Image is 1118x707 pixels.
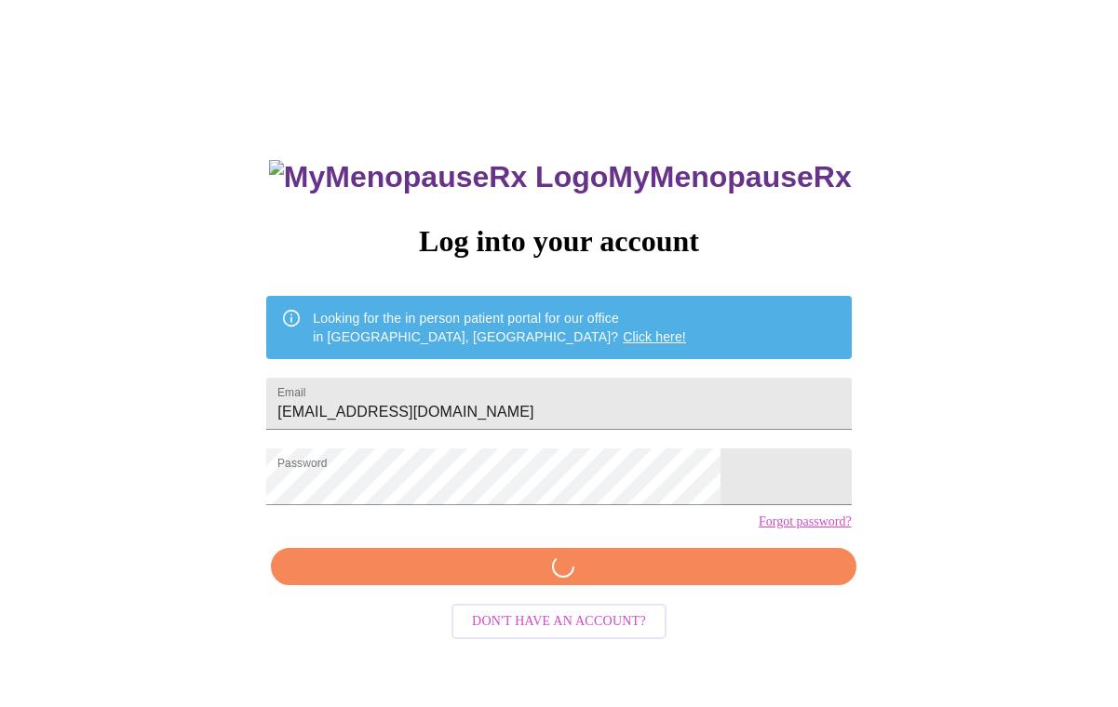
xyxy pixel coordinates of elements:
a: Click here! [623,329,686,344]
a: Forgot password? [759,514,852,529]
h3: MyMenopauseRx [269,160,852,194]
div: Looking for the in person patient portal for our office in [GEOGRAPHIC_DATA], [GEOGRAPHIC_DATA]? [313,301,686,353]
span: Don't have an account? [472,610,646,634]
h3: Log into your account [266,224,851,259]
img: MyMenopauseRx Logo [269,160,608,194]
a: Don't have an account? [447,612,671,628]
button: Don't have an account? [451,604,667,640]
